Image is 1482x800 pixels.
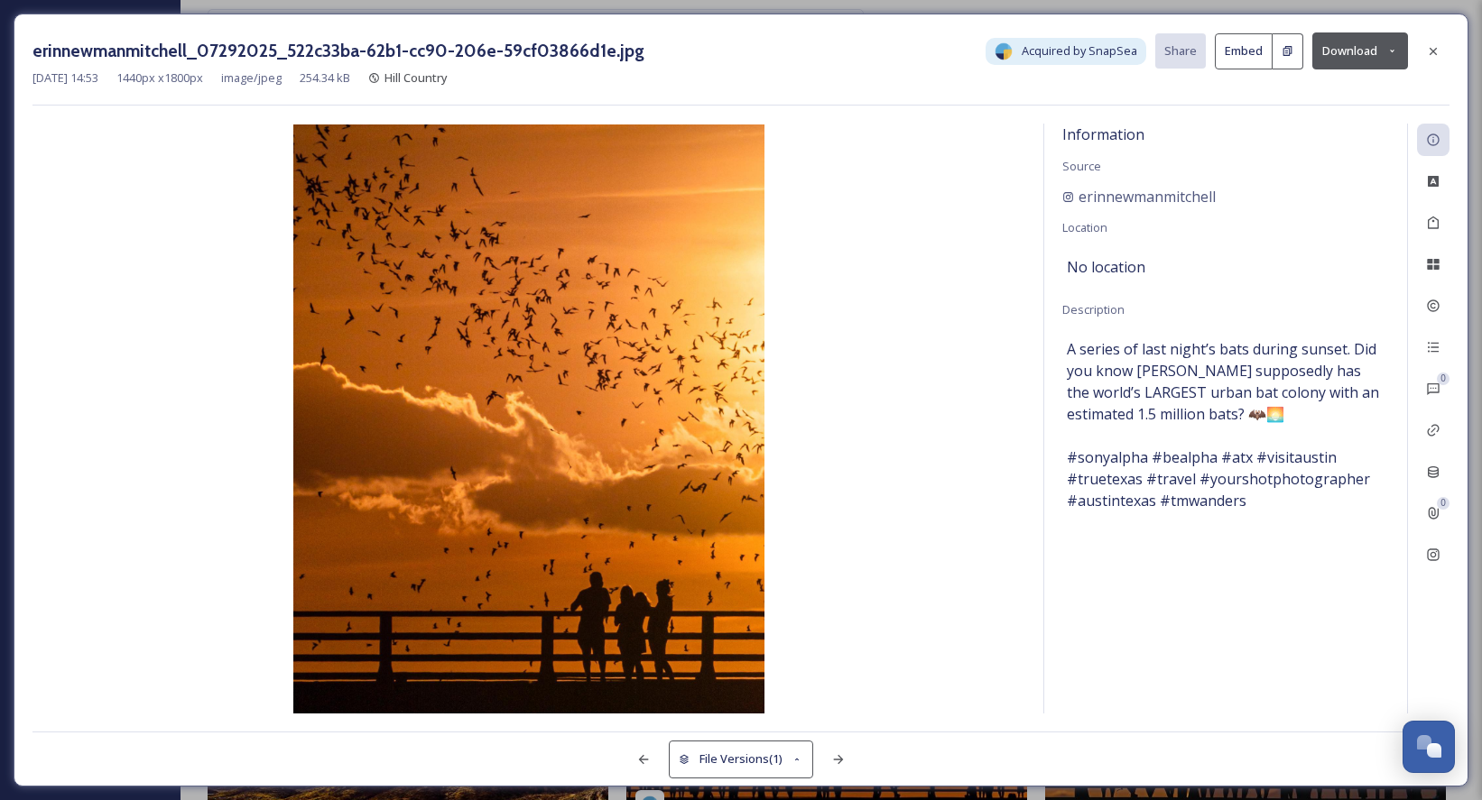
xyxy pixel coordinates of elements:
span: [DATE] 14:53 [32,69,98,87]
span: Information [1062,124,1144,144]
button: Share [1155,33,1206,69]
span: image/jpeg [221,69,282,87]
button: Download [1312,32,1408,69]
div: 0 [1437,497,1450,510]
span: 254.34 kB [300,69,350,87]
span: No location [1067,256,1145,278]
span: Description [1062,301,1125,317]
span: Acquired by SnapSea [1022,42,1137,60]
span: A series of last night’s bats during sunset. Did you know [PERSON_NAME] supposedly has the world’... [1067,338,1385,511]
button: File Versions(1) [669,740,813,777]
button: Embed [1215,33,1273,69]
h3: erinnewmanmitchell_07292025_522c33ba-62b1-cc90-206e-59cf03866d1e.jpg [32,38,644,64]
div: 0 [1437,372,1450,385]
span: 1440 px x 1800 px [116,69,203,87]
span: erinnewmanmitchell [1079,186,1216,207]
span: Location [1062,219,1107,235]
span: Source [1062,158,1101,174]
button: Open Chat [1403,721,1455,773]
img: snapsea-logo.png [995,42,1013,60]
img: 1LYlGCoW6CXAT35sWO8N9lw27odPuCgR3.jpg [32,124,1025,713]
a: erinnewmanmitchell [1062,186,1216,207]
span: Hill Country [384,69,448,86]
